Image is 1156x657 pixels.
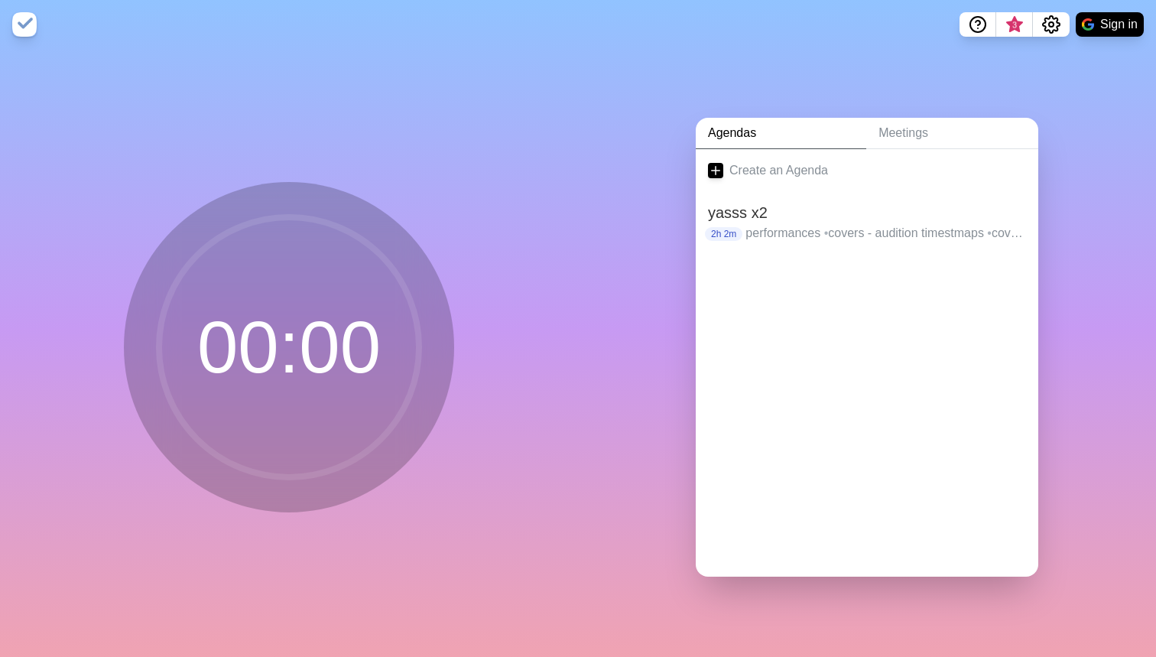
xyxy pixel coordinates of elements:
[708,201,1026,224] h2: yasss x2
[987,226,992,239] span: •
[824,226,829,239] span: •
[1033,12,1070,37] button: Settings
[12,12,37,37] img: timeblocks logo
[1008,19,1021,31] span: 3
[696,118,866,149] a: Agendas
[1076,12,1144,37] button: Sign in
[960,12,996,37] button: Help
[745,224,1026,242] p: performances covers - audition timestmaps covers - audition timestamps JSB stuff lol this is out ...
[866,118,1038,149] a: Meetings
[696,149,1038,192] a: Create an Agenda
[996,12,1033,37] button: What’s new
[705,227,742,241] p: 2h 2m
[1082,18,1094,31] img: google logo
